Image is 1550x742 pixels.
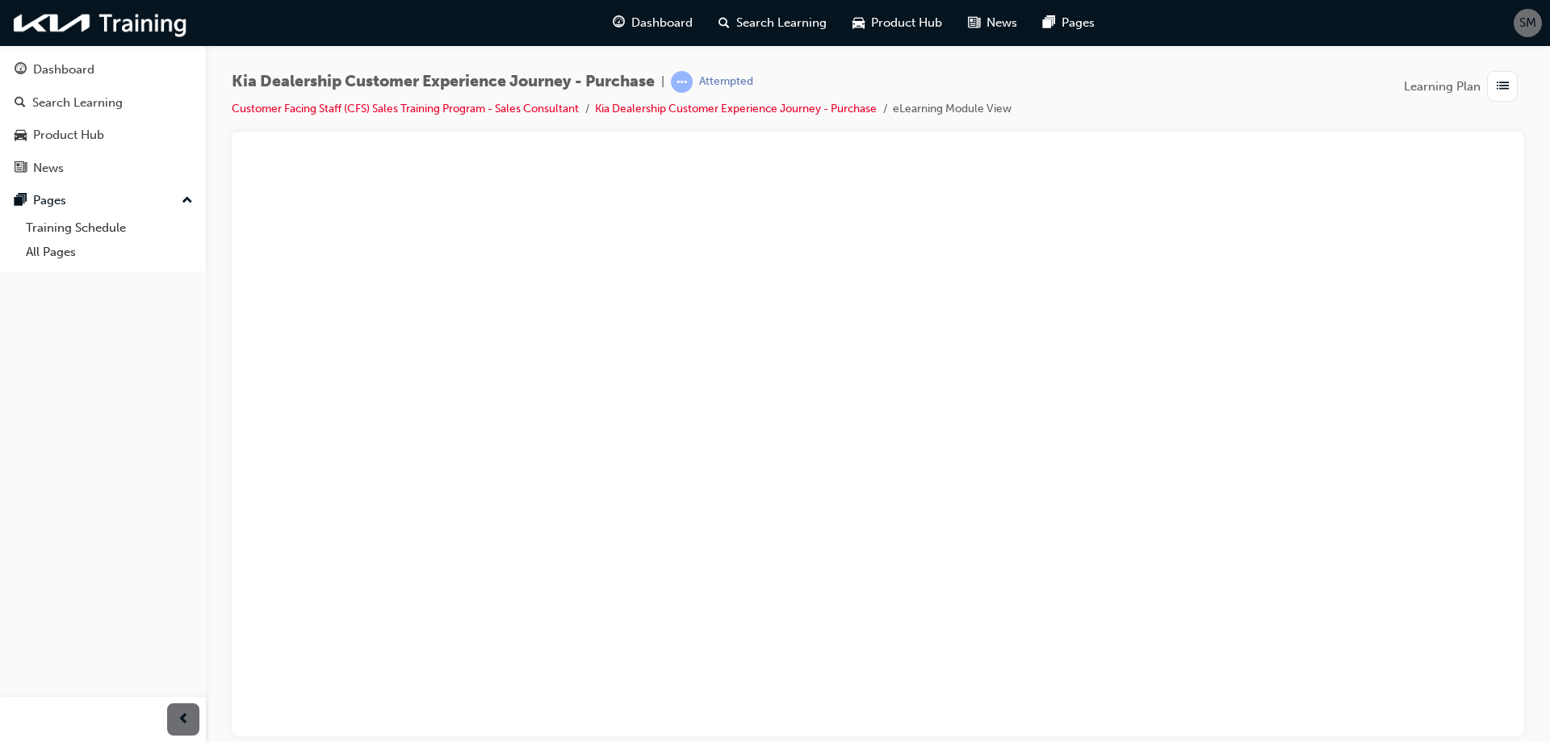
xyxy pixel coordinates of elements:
[968,13,980,33] span: news-icon
[33,61,94,79] div: Dashboard
[613,13,625,33] span: guage-icon
[6,120,199,150] a: Product Hub
[33,191,66,210] div: Pages
[6,52,199,186] button: DashboardSearch LearningProduct HubNews
[1043,13,1055,33] span: pages-icon
[1519,14,1536,32] span: SM
[1497,77,1509,97] span: list-icon
[893,100,1012,119] li: eLearning Module View
[15,194,27,208] span: pages-icon
[6,186,199,216] button: Pages
[1404,78,1481,96] span: Learning Plan
[15,161,27,176] span: news-icon
[232,102,579,115] a: Customer Facing Staff (CFS) Sales Training Program - Sales Consultant
[19,240,199,265] a: All Pages
[232,73,655,91] span: Kia Dealership Customer Experience Journey - Purchase
[631,14,693,32] span: Dashboard
[706,6,840,40] a: search-iconSearch Learning
[8,6,194,40] img: kia-training
[15,63,27,78] span: guage-icon
[15,128,27,143] span: car-icon
[182,191,193,212] span: up-icon
[1030,6,1108,40] a: pages-iconPages
[671,71,693,93] span: learningRecordVerb_ATTEMPT-icon
[699,74,753,90] div: Attempted
[15,96,26,111] span: search-icon
[1514,9,1542,37] button: SM
[718,13,730,33] span: search-icon
[32,94,123,112] div: Search Learning
[6,88,199,118] a: Search Learning
[852,13,865,33] span: car-icon
[19,216,199,241] a: Training Schedule
[6,55,199,85] a: Dashboard
[600,6,706,40] a: guage-iconDashboard
[987,14,1017,32] span: News
[871,14,942,32] span: Product Hub
[840,6,955,40] a: car-iconProduct Hub
[661,73,664,91] span: |
[33,126,104,145] div: Product Hub
[1062,14,1095,32] span: Pages
[736,14,827,32] span: Search Learning
[6,153,199,183] a: News
[33,159,64,178] div: News
[178,710,190,730] span: prev-icon
[955,6,1030,40] a: news-iconNews
[595,102,877,115] a: Kia Dealership Customer Experience Journey - Purchase
[1404,71,1524,102] button: Learning Plan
